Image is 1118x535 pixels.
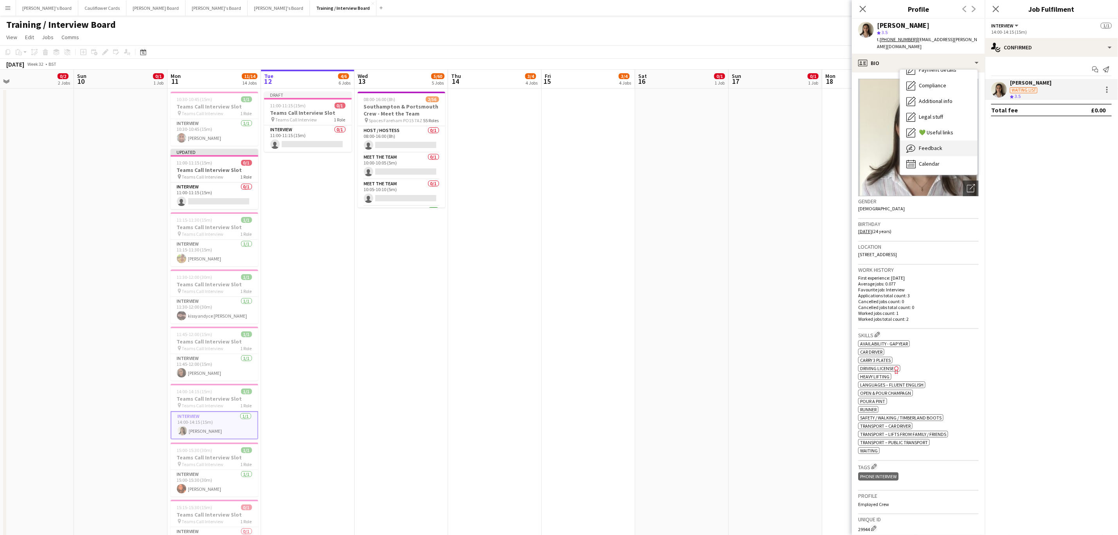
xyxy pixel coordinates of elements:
[860,398,885,404] span: Pour a Pint
[177,160,212,166] span: 11:00-11:15 (15m)
[241,461,252,467] span: 1 Role
[358,103,445,117] h3: Southampton & Portsmouth Crew - Meet the Team
[356,77,368,86] span: 13
[431,73,445,79] span: 5/60
[900,125,978,141] div: 💚 Useful links
[171,224,258,231] h3: Teams Call Interview Slot
[264,125,352,152] app-card-role: Interview0/111:00-11:15 (15m)
[919,113,943,120] span: Legal stuff
[177,447,212,453] span: 15:00-15:30 (30m)
[825,72,835,80] span: Mon
[900,62,978,78] div: Payment details
[858,492,979,499] h3: Profile
[39,32,57,42] a: Jobs
[900,109,978,125] div: Legal stuff
[241,110,252,116] span: 1 Role
[171,269,258,324] app-job-card: 11:30-12:00 (30m)1/1Teams Call Interview Slot Teams Call Interview1 RoleInterview1/111:30-12:00 (...
[177,389,212,394] span: 14:00-14:15 (15m)
[860,365,894,371] span: Driving License
[919,160,940,167] span: Calendar
[171,149,258,155] div: Updated
[358,72,368,80] span: Wed
[637,77,647,86] span: 16
[171,384,258,439] div: 14:00-14:15 (15m)1/1Teams Call Interview Slot Teams Call Interview1 RoleInterview1/114:00-14:15 (...
[858,463,979,471] h3: Tags
[919,98,952,105] span: Additional info
[171,327,258,381] div: 11:45-12:00 (15m)1/1Teams Call Interview Slot Teams Call Interview1 RoleInterview1/111:45-12:00 (...
[182,288,224,294] span: Teams Call Interview
[1010,87,1037,93] div: Waiting list
[338,80,351,86] div: 6 Jobs
[338,73,349,79] span: 4/6
[3,32,20,42] a: View
[450,77,461,86] span: 14
[264,92,352,152] div: Draft11:00-11:15 (15m)0/1Teams Call Interview Slot Teams Call Interview1 RoleInterview0/111:00-11...
[824,77,835,86] span: 18
[241,331,252,337] span: 1/1
[860,448,878,454] span: Waiting
[171,166,258,174] h3: Teams Call Interview Slot
[919,145,942,152] span: Feedback
[860,341,908,347] span: Availability - Gap Year
[241,174,252,180] span: 1 Role
[858,472,898,481] div: Phone Interview
[451,72,461,80] span: Thu
[858,243,979,250] h3: Location
[58,73,68,79] span: 0/2
[185,0,248,16] button: [PERSON_NAME]'s Board
[860,431,946,437] span: Transport – Lifts from Family / Friends
[860,382,924,388] span: Languages – Fluent English
[364,96,396,102] span: 08:00-16:00 (8h)
[310,0,376,16] button: Training / Interview Board
[177,274,212,280] span: 11:30-12:00 (30m)
[985,38,1118,57] div: Confirmed
[241,160,252,166] span: 0/1
[423,117,439,123] span: 55 Roles
[241,519,252,524] span: 1 Role
[171,281,258,288] h3: Teams Call Interview Slot
[275,117,317,123] span: Teams Call Interview
[248,0,310,16] button: [PERSON_NAME]'s Board
[991,23,1014,29] span: Interview
[182,519,224,524] span: Teams Call Interview
[858,206,905,211] span: [DEMOGRAPHIC_DATA]
[426,96,439,102] span: 2/56
[432,80,444,86] div: 5 Jobs
[858,287,979,293] p: Favourite job: Interview
[241,447,252,453] span: 1/1
[900,156,978,172] div: Calendar
[171,212,258,266] app-job-card: 11:15-11:30 (15m)1/1Teams Call Interview Slot Teams Call Interview1 RoleInterview1/111:15-11:30 (...
[126,0,185,16] button: [PERSON_NAME] Board
[6,19,116,31] h1: Training / Interview Board
[858,281,979,287] p: Average jobs: 0.077
[242,73,257,79] span: 11/14
[171,443,258,497] div: 15:00-15:30 (30m)1/1Teams Call Interview Slot Teams Call Interview1 RoleInterview1/115:00-15:30 (...
[731,77,741,86] span: 17
[177,504,212,510] span: 15:15-15:30 (15m)
[358,92,445,208] app-job-card: 08:00-16:00 (8h)2/56Southampton & Portsmouth Crew - Meet the Team Spaces Fareham PO15 7AZ55 Roles...
[860,374,889,380] span: Heavy Lifting
[241,389,252,394] span: 1/1
[858,316,979,322] p: Worked jobs total count: 2
[171,454,258,461] h3: Teams Call Interview Slot
[852,4,985,14] h3: Profile
[182,345,224,351] span: Teams Call Interview
[358,179,445,206] app-card-role: Meet The Team0/110:05-10:10 (5m)
[241,96,252,102] span: 1/1
[808,73,819,79] span: 0/1
[171,103,258,110] h3: Teams Call Interview Slot
[619,73,630,79] span: 3/4
[860,439,928,445] span: Transport – Public Transport
[858,275,979,281] p: First experience: [DATE]
[858,79,979,196] img: Crew avatar or photo
[877,36,917,42] span: t.
[525,73,536,79] span: 3/4
[919,66,956,73] span: Payment details
[1091,106,1105,114] div: £0.00
[732,72,741,80] span: Sun
[860,415,942,421] span: Safety / Walking / Timberland Boots
[171,395,258,402] h3: Teams Call Interview Slot
[171,92,258,146] app-job-card: 10:30-10:45 (15m)1/1Teams Call Interview Slot Teams Call Interview1 RoleInterview1/110:30-10:45 (...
